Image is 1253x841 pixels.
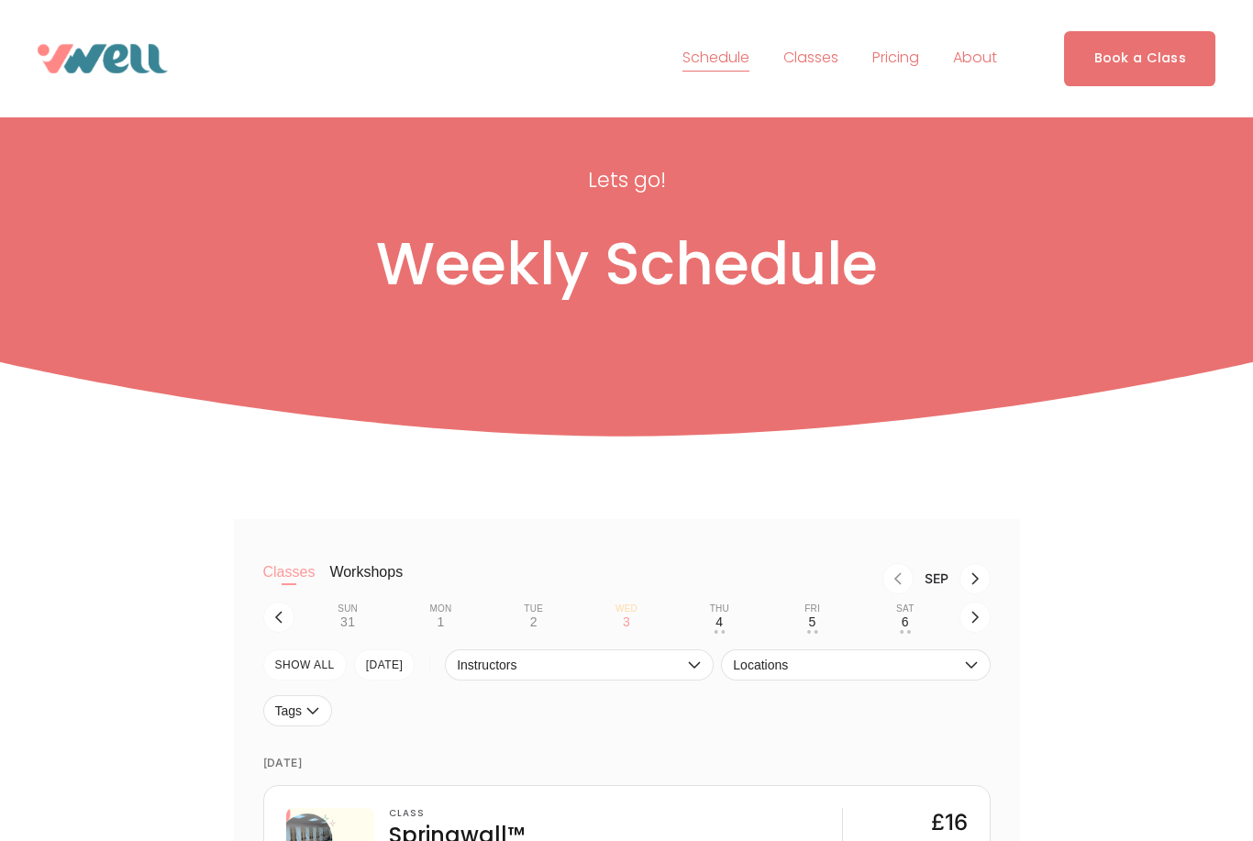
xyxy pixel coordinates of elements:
[931,808,968,837] div: £16
[896,603,914,614] div: Sat
[682,44,749,73] a: Schedule
[733,658,959,672] span: Locations
[615,603,638,614] div: Wed
[714,630,725,634] div: • •
[721,649,990,681] button: Locations
[953,44,997,73] a: folder dropdown
[959,563,991,594] button: Next month, Oct
[263,741,991,785] time: [DATE]
[783,44,838,73] a: folder dropdown
[338,603,358,614] div: Sun
[432,563,990,594] nav: Month switch
[329,563,403,600] button: Workshops
[457,658,683,672] span: Instructors
[914,571,959,586] div: Month Sep
[902,614,909,629] div: 6
[275,703,303,718] span: Tags
[900,630,911,634] div: • •
[530,614,538,629] div: 2
[806,630,817,634] div: • •
[263,695,333,726] button: Tags
[38,44,168,73] img: VWell
[953,45,997,72] span: About
[429,603,451,614] div: Mon
[715,614,723,629] div: 4
[445,649,714,681] button: Instructors
[809,614,816,629] div: 5
[804,603,820,614] div: Fri
[76,228,1177,301] h1: Weekly Schedule
[623,614,630,629] div: 3
[1064,31,1215,85] a: Book a Class
[783,45,838,72] span: Classes
[263,563,316,600] button: Classes
[354,649,416,681] button: [DATE]
[389,808,525,819] h3: Class
[710,603,729,614] div: Thu
[882,563,914,594] button: Previous month, Aug
[437,614,444,629] div: 1
[400,161,853,198] p: Lets go!
[263,649,347,681] button: SHOW All
[872,44,919,73] a: Pricing
[524,603,543,614] div: Tue
[340,614,355,629] div: 31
